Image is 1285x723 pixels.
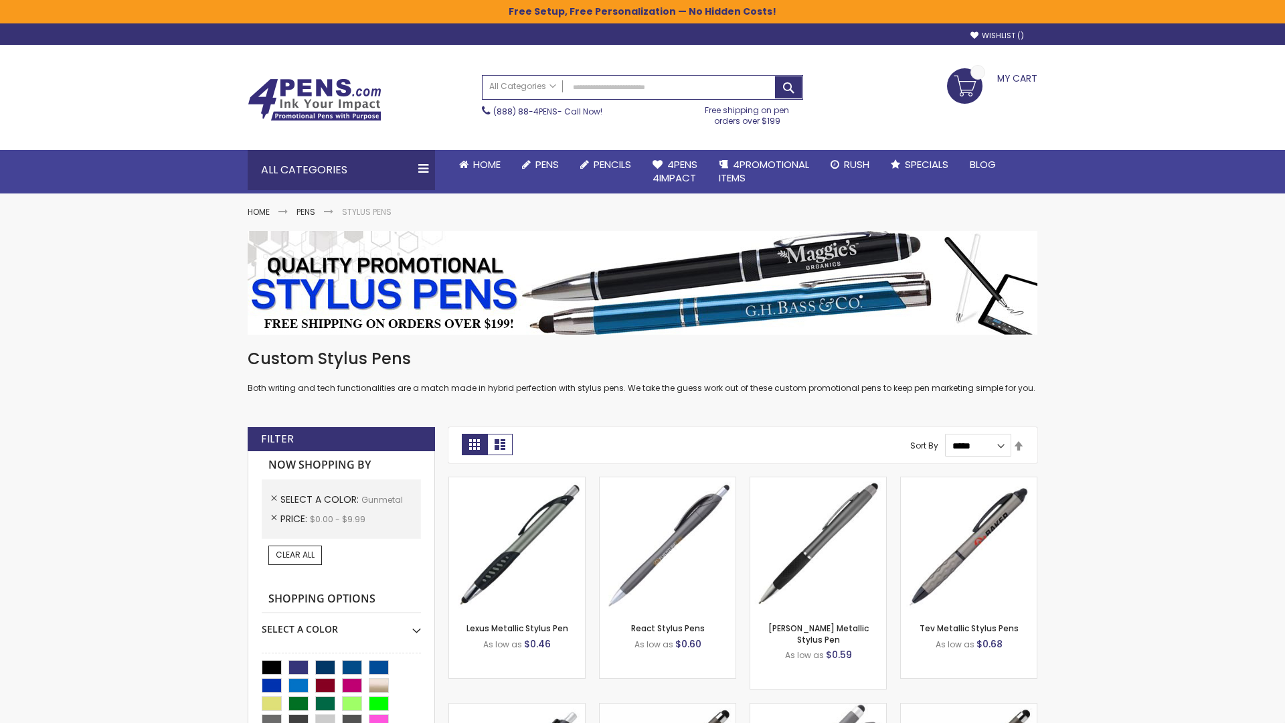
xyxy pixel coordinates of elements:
[600,477,736,488] a: React Stylus Pens-Gunmetal
[631,623,705,634] a: React Stylus Pens
[449,703,585,714] a: Souvenir® Anthem Stylus Pen-Gunmetal
[708,150,820,193] a: 4PROMOTIONALITEMS
[905,157,948,171] span: Specials
[310,513,365,525] span: $0.00 - $9.99
[844,157,869,171] span: Rush
[820,150,880,179] a: Rush
[248,348,1037,370] h1: Custom Stylus Pens
[750,703,886,714] a: Cali Custom Stylus Gel pen-Gunmetal
[959,150,1007,179] a: Blog
[511,150,570,179] a: Pens
[262,585,421,614] strong: Shopping Options
[785,649,824,661] span: As low as
[910,440,938,451] label: Sort By
[634,639,673,650] span: As low as
[901,477,1037,613] img: Tev Metallic Stylus Pens-Gunmetal
[361,494,403,505] span: Gunmetal
[262,613,421,636] div: Select A Color
[473,157,501,171] span: Home
[719,157,809,185] span: 4PROMOTIONAL ITEMS
[691,100,804,127] div: Free shipping on pen orders over $199
[493,106,602,117] span: - Call Now!
[466,623,568,634] a: Lexus Metallic Stylus Pen
[675,637,701,651] span: $0.60
[600,703,736,714] a: Islander Softy Metallic Gel Pen with Stylus-Gunmetal
[750,477,886,613] img: Lory Metallic Stylus Pen-Gunmetal
[524,637,551,651] span: $0.46
[296,206,315,218] a: Pens
[970,31,1024,41] a: Wishlist
[342,206,392,218] strong: Stylus Pens
[880,150,959,179] a: Specials
[280,493,361,506] span: Select A Color
[826,648,852,661] span: $0.59
[970,157,996,171] span: Blog
[976,637,1003,651] span: $0.68
[768,623,869,645] a: [PERSON_NAME] Metallic Stylus Pen
[280,512,310,526] span: Price
[653,157,697,185] span: 4Pens 4impact
[276,549,315,560] span: Clear All
[642,150,708,193] a: 4Pens4impact
[600,477,736,613] img: React Stylus Pens-Gunmetal
[535,157,559,171] span: Pens
[920,623,1019,634] a: Tev Metallic Stylus Pens
[489,81,556,92] span: All Categories
[483,76,563,98] a: All Categories
[261,432,294,447] strong: Filter
[248,150,435,190] div: All Categories
[462,434,487,455] strong: Grid
[449,477,585,488] a: Lexus Metallic Stylus Pen-Gunmetal
[493,106,558,117] a: (888) 88-4PENS
[248,206,270,218] a: Home
[248,348,1037,394] div: Both writing and tech functionalities are a match made in hybrid perfection with stylus pens. We ...
[248,78,381,121] img: 4Pens Custom Pens and Promotional Products
[262,451,421,479] strong: Now Shopping by
[901,703,1037,714] a: Islander Softy Metallic Gel Pen with Stylus - ColorJet Imprint-Gunmetal
[570,150,642,179] a: Pencils
[248,231,1037,335] img: Stylus Pens
[483,639,522,650] span: As low as
[750,477,886,488] a: Lory Metallic Stylus Pen-Gunmetal
[936,639,974,650] span: As low as
[594,157,631,171] span: Pencils
[449,477,585,613] img: Lexus Metallic Stylus Pen-Gunmetal
[448,150,511,179] a: Home
[268,546,322,564] a: Clear All
[901,477,1037,488] a: Tev Metallic Stylus Pens-Gunmetal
